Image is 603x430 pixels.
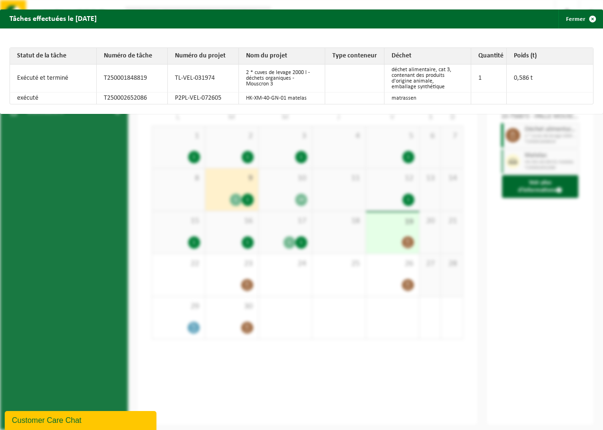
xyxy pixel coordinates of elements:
[507,65,594,93] td: 0,586 t
[10,48,97,65] th: Statut de la tâche
[384,93,471,104] td: matrassen
[97,93,168,104] td: T250002652086
[507,48,594,65] th: Poids (t)
[97,65,168,93] td: T250001848819
[10,93,97,104] td: exécuté
[558,9,602,28] button: Fermer
[10,65,97,93] td: Exécuté et terminé
[239,48,326,65] th: Nom du projet
[168,48,239,65] th: Numéro du projet
[239,93,326,104] td: HK-XM-40-GN-01 matelas
[239,65,326,93] td: 2 * cuves de levage 2000 l - déchets organiques - Mouscron 3
[168,93,239,104] td: P2PL-VEL-072605
[97,48,168,65] th: Numéro de tâche
[168,65,239,93] td: TL-VEL-031974
[471,65,507,93] td: 1
[384,48,471,65] th: Déchet
[5,409,158,430] iframe: chat widget
[471,48,507,65] th: Quantité
[384,65,471,93] td: déchet alimentaire, cat 3, contenant des produits d'origine animale, emballage synthétique
[325,48,384,65] th: Type conteneur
